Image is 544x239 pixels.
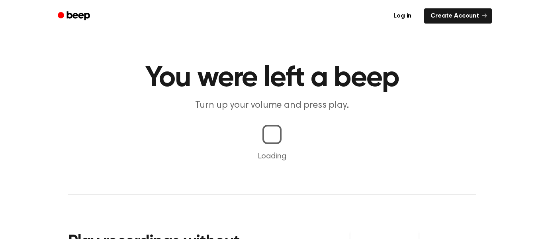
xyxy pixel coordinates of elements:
[424,8,492,24] a: Create Account
[68,64,476,93] h1: You were left a beep
[385,7,419,25] a: Log in
[10,150,534,162] p: Loading
[119,99,425,112] p: Turn up your volume and press play.
[52,8,97,24] a: Beep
